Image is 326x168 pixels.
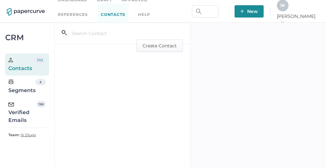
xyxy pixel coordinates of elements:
a: Create Contact [136,42,183,48]
span: [PERSON_NAME] [277,13,319,25]
a: Contacts [98,4,128,26]
button: Create Contact [136,40,183,52]
div: 4 [36,79,46,85]
button: New [235,5,264,18]
span: J K [280,3,285,8]
input: Search Workspace [192,5,218,18]
div: Contacts [8,57,34,72]
a: Team: IV Drugs [8,131,36,139]
img: segments.b9481e3d.svg [8,79,14,84]
i: search_left [62,30,67,35]
span: New [240,5,258,18]
div: 732 [34,57,46,63]
span: IV Drugs [21,133,36,137]
img: plus-white.e19ec114.svg [240,9,244,13]
div: Verified Emails [8,101,37,124]
div: Segments [8,79,36,94]
div: help [138,11,150,18]
img: search.bf03fe8b.svg [196,9,201,14]
input: Search Contact [67,27,152,40]
span: Create Contact [142,40,177,52]
img: person.20a629c4.svg [8,58,13,62]
i: arrow_right [280,19,285,24]
img: papercurve-logo-colour.7244d18c.svg [7,8,45,16]
div: 194 [37,101,46,107]
img: email-icon-black.c777dcea.svg [8,102,14,106]
div: CRM [5,35,49,41]
a: References [58,11,88,18]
